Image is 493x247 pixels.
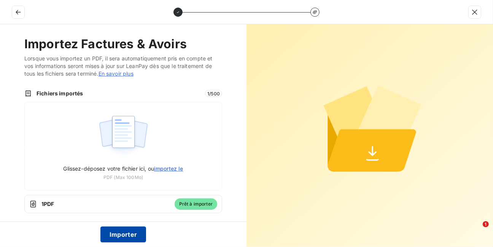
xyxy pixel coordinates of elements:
a: En savoir plus [99,70,134,77]
span: importez le [154,165,183,172]
img: illustration [98,111,149,160]
span: Prêt à importer [175,198,217,210]
span: Fichiers importés [37,90,200,97]
span: Lorsque vous importez un PDF, il sera automatiquement pris en compte et vos informations seront m... [24,55,222,78]
span: PDF (Max 100Mo) [103,174,143,181]
span: Glissez-déposez votre fichier ici, ou [63,165,183,172]
span: 1 PDF [41,200,170,208]
span: 1 [483,221,489,227]
button: Importer [100,226,146,242]
span: 1 / 500 [205,90,222,97]
h2: Importez Factures & Avoirs [24,36,222,52]
iframe: Intercom live chat [467,221,485,239]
